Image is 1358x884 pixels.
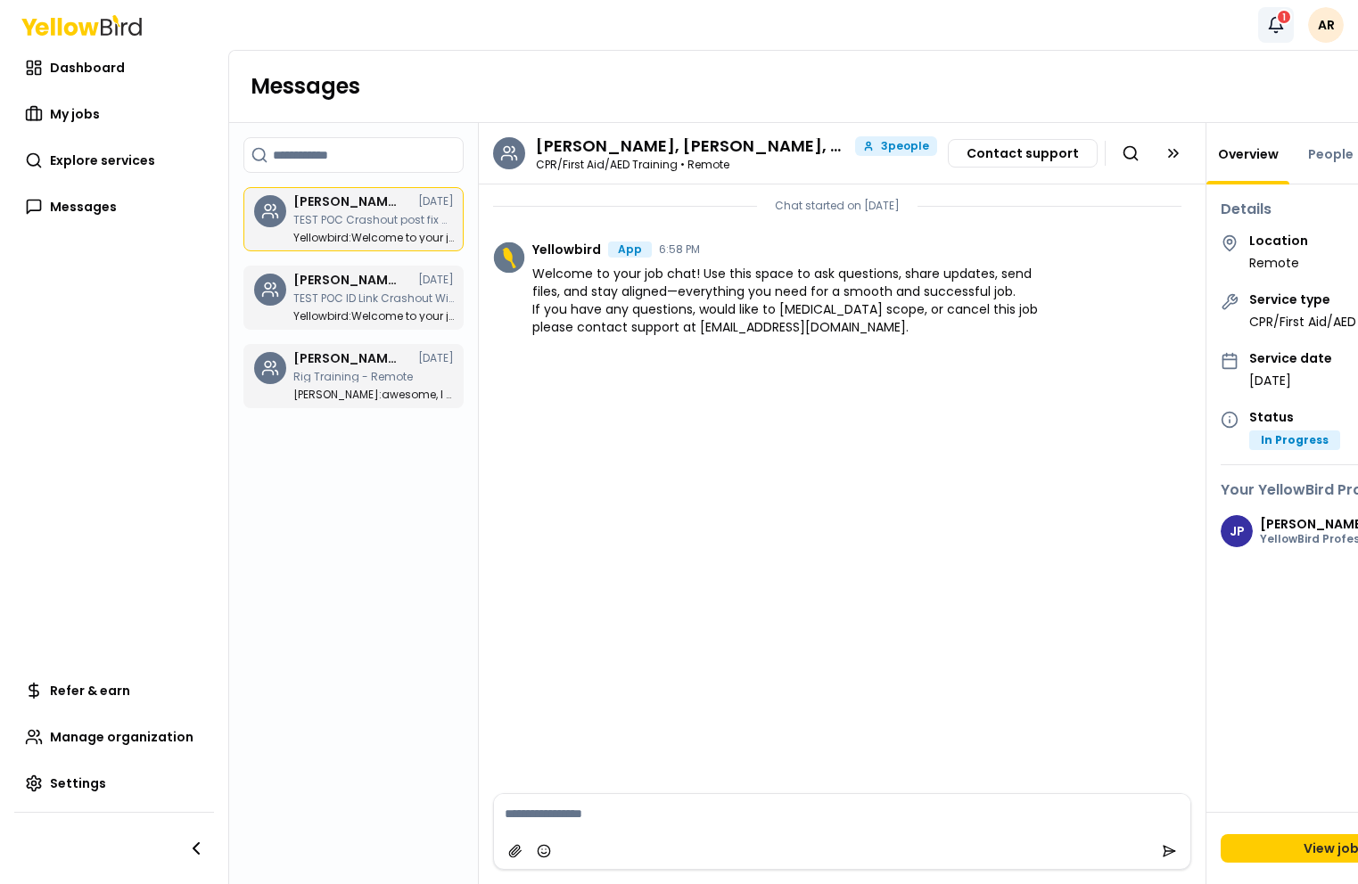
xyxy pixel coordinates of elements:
p: awesome, I am in north carolina [293,389,454,400]
p: Welcome to your job chat! Use this space to ask questions, share updates, send files, and stay al... [293,311,454,322]
a: Overview [1207,145,1289,163]
h4: Status [1249,411,1340,423]
span: Manage organization [50,728,193,746]
p: Welcome to your job chat! Use this space to ask questions, share updates, send files, and stay al... [293,233,454,243]
a: Dashboard [14,50,214,86]
p: Chat started on [DATE] [775,199,900,213]
a: My jobs [14,96,214,132]
p: [DATE] [1249,372,1332,389]
span: My jobs [50,105,100,123]
button: Contact support [948,139,1098,168]
a: Messages [14,189,214,225]
span: Settings [50,774,106,792]
a: Refer & earn [14,673,214,708]
p: Remote [1249,254,1308,272]
h3: Aaron Ryckman, John Proman, Aaron Ryckman [536,138,848,154]
p: Rig Training - Remote [293,372,454,382]
span: Dashboard [50,59,125,77]
span: JP [1221,515,1253,547]
h3: Aaron Ryckman, John Proman, Aaron Ryckman [293,352,400,364]
span: AR [1308,7,1344,43]
time: [DATE] [418,353,454,364]
div: In Progress [1249,430,1340,450]
p: CPR/First Aid/AED Training • Remote [536,160,937,170]
a: Manage organization [14,719,214,755]
h4: Location [1249,234,1308,247]
p: TEST POC ID Link Crashout With Existing POC Arc Flash and Arc Blast Training - Remote [293,293,454,304]
a: [PERSON_NAME], [PERSON_NAME], [PERSON_NAME][DATE]Rig Training - Remote[PERSON_NAME]:awesome, I am... [243,344,464,408]
a: [PERSON_NAME], [PERSON_NAME], [PERSON_NAME][DATE]TEST POC ID Link Crashout With Existing POC Arc ... [243,266,464,330]
h4: Service date [1249,352,1332,364]
button: 1 [1258,7,1294,43]
div: App [608,241,652,258]
h3: Aaron Ryckman, John Proman, Aaron Ryckman [293,195,400,208]
span: Explore services [50,151,155,169]
div: 1 [1276,9,1292,25]
span: 3 people [881,141,929,151]
time: [DATE] [418,274,454,285]
span: Yellowbird [532,243,601,256]
span: Refer & earn [50,682,130,700]
time: [DATE] [418,196,454,207]
p: TEST POC Crashout post fix CPR/First Aid/AED Training - Remote [293,215,454,225]
a: Explore services [14,143,214,178]
h3: Aaron Ryckman, John Proman, Aaron Ryckman [293,274,400,286]
a: [PERSON_NAME], [PERSON_NAME], [PERSON_NAME][DATE]TEST POC Crashout post fix CPR/First Aid/AED Tra... [243,187,464,251]
time: 6:58 PM [659,244,700,255]
div: Chat messages [479,184,1206,793]
span: Messages [50,198,117,216]
span: Welcome to your job chat! Use this space to ask questions, share updates, send files, and stay al... [532,265,1049,336]
a: Settings [14,765,214,801]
